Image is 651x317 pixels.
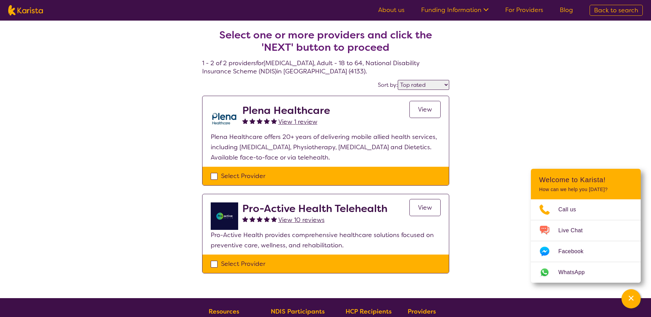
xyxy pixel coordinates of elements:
a: View 10 reviews [278,215,325,225]
span: Call us [558,204,584,215]
a: Funding Information [421,6,489,14]
h2: Pro-Active Health Telehealth [242,202,387,215]
span: Facebook [558,246,592,257]
a: View 1 review [278,117,317,127]
img: fullstar [271,216,277,222]
span: View 1 review [278,118,317,126]
h2: Plena Healthcare [242,104,330,117]
img: fullstar [249,118,255,124]
img: fullstar [271,118,277,124]
img: fullstar [264,118,270,124]
img: fullstar [264,216,270,222]
a: Back to search [590,5,643,16]
a: View [409,101,441,118]
img: fullstar [257,216,263,222]
img: Karista logo [8,5,43,15]
span: WhatsApp [558,267,593,278]
a: View [409,199,441,216]
h2: Welcome to Karista! [539,176,632,184]
a: Web link opens in a new tab. [531,262,641,283]
img: fullstar [242,118,248,124]
img: fullstar [257,118,263,124]
a: For Providers [505,6,543,14]
button: Channel Menu [621,289,641,308]
span: View [418,105,432,114]
img: fullstar [242,216,248,222]
span: View [418,203,432,212]
ul: Choose channel [531,199,641,283]
b: HCP Recipients [346,307,392,316]
img: ymlb0re46ukcwlkv50cv.png [211,202,238,230]
p: How can we help you [DATE]? [539,187,632,192]
b: Resources [209,307,239,316]
label: Sort by: [378,81,398,89]
p: Plena Healthcare offers 20+ years of delivering mobile allied health services, including [MEDICAL... [211,132,441,163]
h2: Select one or more providers and click the 'NEXT' button to proceed [210,29,441,54]
span: View 10 reviews [278,216,325,224]
b: Providers [408,307,436,316]
a: Blog [560,6,573,14]
img: ehd3j50wdk7ycqmad0oe.png [211,104,238,132]
p: Pro-Active Health provides comprehensive healthcare solutions focused on preventive care, wellnes... [211,230,441,250]
span: Back to search [594,6,638,14]
span: Live Chat [558,225,591,236]
b: NDIS Participants [271,307,325,316]
img: fullstar [249,216,255,222]
h4: 1 - 2 of 2 providers for [MEDICAL_DATA] , Adult - 18 to 64 , National Disability Insurance Scheme... [202,12,449,75]
div: Channel Menu [531,169,641,283]
a: About us [378,6,405,14]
